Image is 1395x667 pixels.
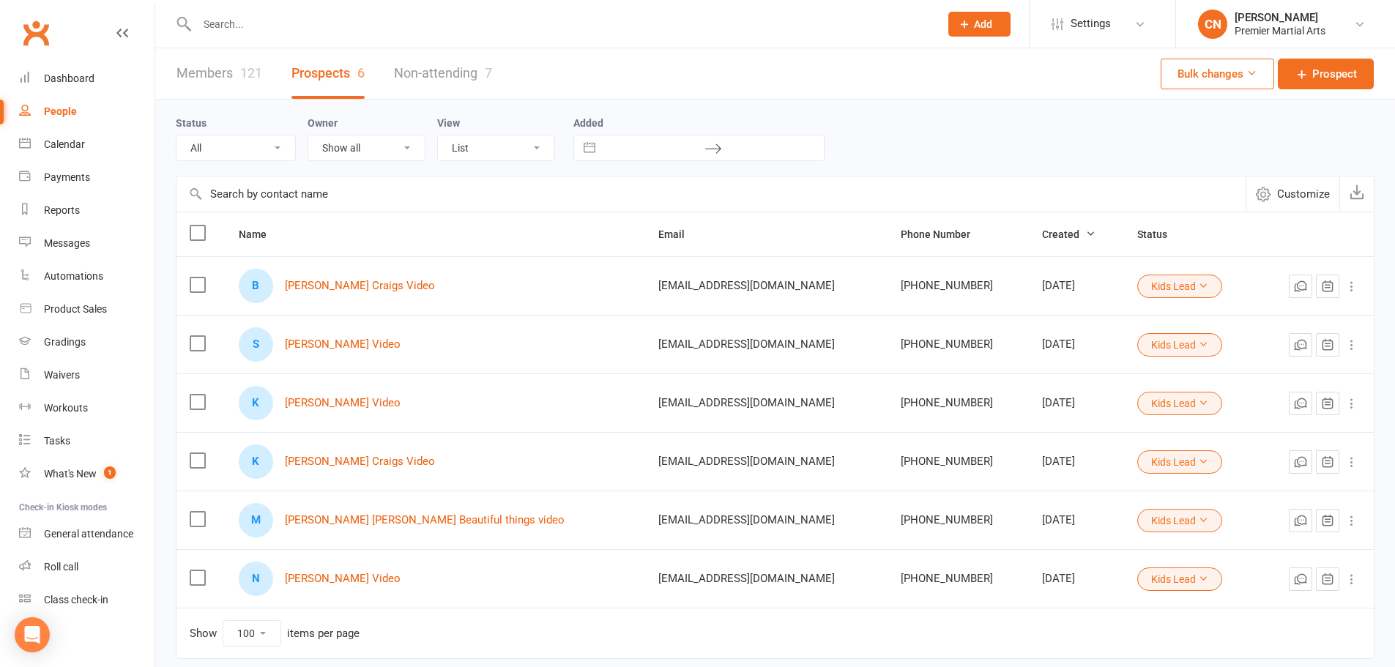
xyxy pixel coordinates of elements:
[18,15,54,51] a: Clubworx
[19,425,155,458] a: Tasks
[1161,59,1274,89] button: Bulk changes
[19,551,155,584] a: Roll call
[901,338,1016,351] div: [PHONE_NUMBER]
[658,330,835,358] span: [EMAIL_ADDRESS][DOMAIN_NAME]
[1071,7,1111,40] span: Settings
[1278,59,1374,89] a: Prospect
[239,444,273,479] div: Kelly Crookes
[658,272,835,299] span: [EMAIL_ADDRESS][DOMAIN_NAME]
[485,65,492,81] div: 7
[239,269,273,303] div: Bobby Neissier
[239,386,273,420] div: Krisztián kolompar
[285,514,565,526] a: [PERSON_NAME] [PERSON_NAME] Beautiful things video
[44,105,77,117] div: People
[44,336,86,348] div: Gradings
[1137,226,1183,243] button: Status
[1137,275,1222,298] button: Kids Lead
[1235,11,1325,24] div: [PERSON_NAME]
[1042,397,1111,409] div: [DATE]
[357,65,365,81] div: 6
[44,171,90,183] div: Payments
[239,226,283,243] button: Name
[15,617,50,652] div: Open Intercom Messenger
[901,226,986,243] button: Phone Number
[44,369,80,381] div: Waivers
[104,466,116,479] span: 1
[44,435,70,447] div: Tasks
[1137,567,1222,591] button: Kids Lead
[1235,24,1325,37] div: Premier Martial Arts
[239,503,273,537] div: Monika Migdalska
[576,135,603,160] button: Interact with the calendar and add the check-in date for your trip.
[901,280,1016,292] div: [PHONE_NUMBER]
[1312,65,1357,83] span: Prospect
[19,584,155,616] a: Class kiosk mode
[44,138,85,150] div: Calendar
[44,402,88,414] div: Workouts
[44,72,94,84] div: Dashboard
[19,95,155,128] a: People
[176,176,1246,212] input: Search by contact name
[239,327,273,362] div: Susan Parkin-Aldridge
[19,128,155,161] a: Calendar
[1042,228,1095,240] span: Created
[658,389,835,417] span: [EMAIL_ADDRESS][DOMAIN_NAME]
[1198,10,1227,39] div: CN
[19,326,155,359] a: Gradings
[658,564,835,592] span: [EMAIL_ADDRESS][DOMAIN_NAME]
[285,280,435,292] a: [PERSON_NAME] Craigs Video
[19,62,155,95] a: Dashboard
[974,18,992,30] span: Add
[1137,228,1183,240] span: Status
[1277,185,1330,203] span: Customize
[44,468,97,480] div: What's New
[44,204,80,216] div: Reports
[176,117,207,129] label: Status
[19,227,155,260] a: Messages
[1246,176,1339,212] button: Customize
[901,573,1016,585] div: [PHONE_NUMBER]
[1042,455,1111,468] div: [DATE]
[19,458,155,491] a: What's New1
[44,528,133,540] div: General attendance
[573,117,825,129] label: Added
[44,237,90,249] div: Messages
[658,228,701,240] span: Email
[19,293,155,326] a: Product Sales
[285,338,401,351] a: [PERSON_NAME] Video
[658,506,835,534] span: [EMAIL_ADDRESS][DOMAIN_NAME]
[901,455,1016,468] div: [PHONE_NUMBER]
[437,117,460,129] label: View
[19,161,155,194] a: Payments
[394,48,492,99] a: Non-attending7
[901,397,1016,409] div: [PHONE_NUMBER]
[176,48,262,99] a: Members121
[658,447,835,475] span: [EMAIL_ADDRESS][DOMAIN_NAME]
[193,14,929,34] input: Search...
[44,561,78,573] div: Roll call
[1042,280,1111,292] div: [DATE]
[239,562,273,596] div: Nicola Lee
[901,514,1016,526] div: [PHONE_NUMBER]
[287,627,360,640] div: items per page
[1042,338,1111,351] div: [DATE]
[19,392,155,425] a: Workouts
[19,194,155,227] a: Reports
[285,455,435,468] a: [PERSON_NAME] Craigs Video
[44,270,103,282] div: Automations
[1042,226,1095,243] button: Created
[44,303,107,315] div: Product Sales
[308,117,338,129] label: Owner
[240,65,262,81] div: 121
[19,359,155,392] a: Waivers
[1137,450,1222,474] button: Kids Lead
[285,573,401,585] a: [PERSON_NAME] Video
[190,620,360,646] div: Show
[1137,333,1222,357] button: Kids Lead
[44,594,108,605] div: Class check-in
[239,228,283,240] span: Name
[19,260,155,293] a: Automations
[901,228,986,240] span: Phone Number
[948,12,1011,37] button: Add
[1137,392,1222,415] button: Kids Lead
